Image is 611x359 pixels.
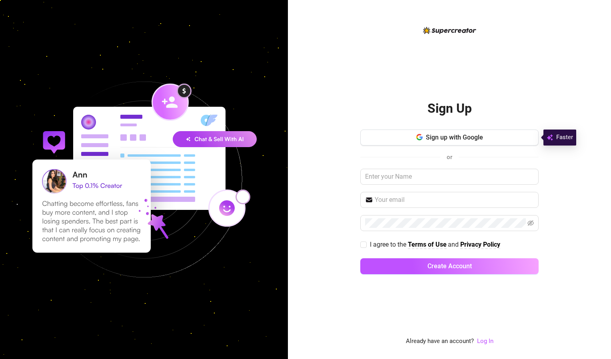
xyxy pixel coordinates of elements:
[408,241,447,248] strong: Terms of Use
[477,337,493,346] a: Log In
[427,262,472,270] span: Create Account
[375,195,534,205] input: Your email
[477,337,493,345] a: Log In
[6,41,282,318] img: signup-background-D0MIrEPF.svg
[547,133,553,142] img: svg%3e
[556,133,573,142] span: Faster
[460,241,500,249] a: Privacy Policy
[447,154,452,161] span: or
[527,220,534,226] span: eye-invisible
[408,241,447,249] a: Terms of Use
[370,241,408,248] span: I agree to the
[360,130,539,146] button: Sign up with Google
[360,169,539,185] input: Enter your Name
[406,337,474,346] span: Already have an account?
[448,241,460,248] span: and
[460,241,500,248] strong: Privacy Policy
[423,27,476,34] img: logo-BBDzfeDw.svg
[427,100,472,117] h2: Sign Up
[426,134,483,141] span: Sign up with Google
[360,258,539,274] button: Create Account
